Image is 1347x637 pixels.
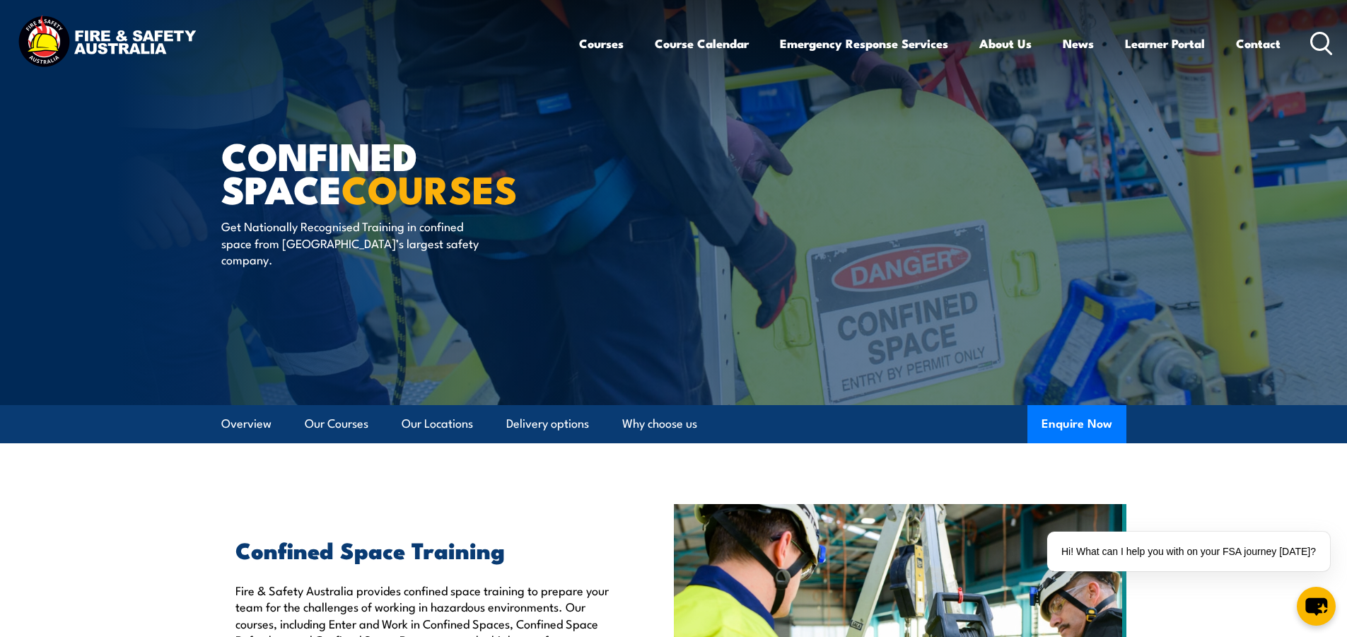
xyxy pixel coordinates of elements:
[305,405,368,443] a: Our Courses
[221,405,272,443] a: Overview
[979,25,1032,62] a: About Us
[1236,25,1281,62] a: Contact
[221,218,479,267] p: Get Nationally Recognised Training in confined space from [GEOGRAPHIC_DATA]’s largest safety comp...
[780,25,948,62] a: Emergency Response Services
[1063,25,1094,62] a: News
[622,405,697,443] a: Why choose us
[235,539,609,559] h2: Confined Space Training
[506,405,589,443] a: Delivery options
[1125,25,1205,62] a: Learner Portal
[402,405,473,443] a: Our Locations
[1027,405,1126,443] button: Enquire Now
[221,139,571,204] h1: Confined Space
[1047,532,1330,571] div: Hi! What can I help you with on your FSA journey [DATE]?
[579,25,624,62] a: Courses
[1297,587,1336,626] button: chat-button
[655,25,749,62] a: Course Calendar
[342,158,518,217] strong: COURSES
